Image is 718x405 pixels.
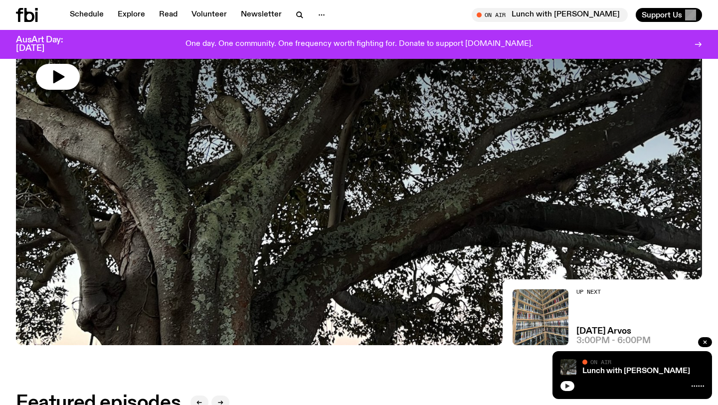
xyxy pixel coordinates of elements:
[636,8,702,22] button: Support Us
[472,8,628,22] button: On AirLunch with [PERSON_NAME]
[64,8,110,22] a: Schedule
[235,8,288,22] a: Newsletter
[576,289,651,295] h2: Up Next
[576,337,651,345] span: 3:00pm - 6:00pm
[112,8,151,22] a: Explore
[582,367,690,375] a: Lunch with [PERSON_NAME]
[153,8,183,22] a: Read
[16,36,80,53] h3: AusArt Day: [DATE]
[642,10,682,19] span: Support Us
[185,40,533,49] p: One day. One community. One frequency worth fighting for. Donate to support [DOMAIN_NAME].
[576,327,631,336] a: [DATE] Arvos
[590,359,611,365] span: On Air
[185,8,233,22] a: Volunteer
[513,289,568,345] img: A corner shot of the fbi music library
